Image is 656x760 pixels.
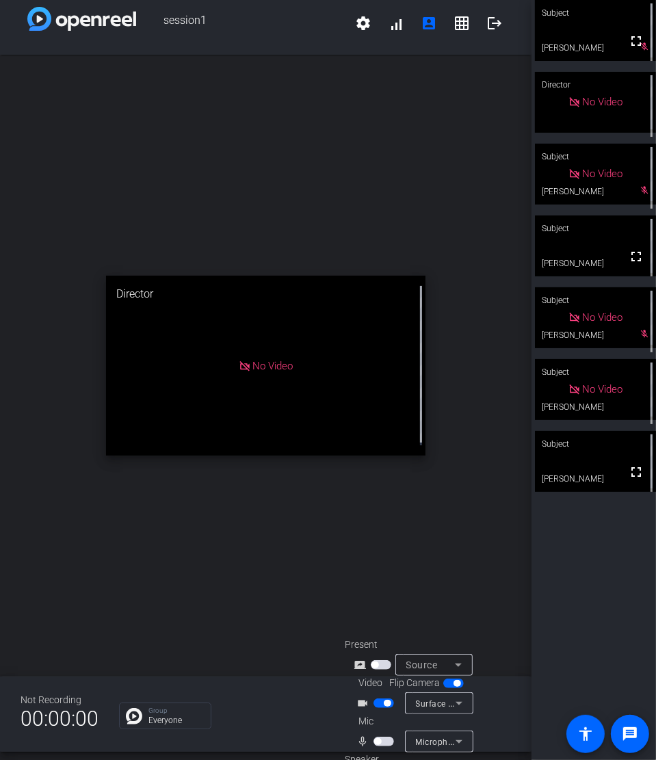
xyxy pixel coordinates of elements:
[535,287,656,313] div: Subject
[126,708,142,724] img: Chat Icon
[345,714,482,729] div: Mic
[535,215,656,241] div: Subject
[27,7,136,31] img: white-gradient.svg
[136,7,347,40] span: session1
[535,359,656,385] div: Subject
[358,676,382,690] span: Video
[21,693,99,707] div: Not Recording
[357,695,373,711] mat-icon: videocam_outline
[354,657,371,673] mat-icon: screen_share_outline
[583,96,623,108] span: No Video
[355,15,371,31] mat-icon: settings
[583,168,623,180] span: No Video
[583,311,623,324] span: No Video
[421,15,437,31] mat-icon: account_box
[389,676,440,690] span: Flip Camera
[622,726,638,742] mat-icon: message
[577,726,594,742] mat-icon: accessibility
[148,716,204,724] p: Everyone
[106,276,425,313] div: Director
[380,7,412,40] button: signal_cellular_alt
[535,431,656,457] div: Subject
[148,707,204,714] p: Group
[21,702,99,735] span: 00:00:00
[628,248,644,265] mat-icon: fullscreen
[628,33,644,49] mat-icon: fullscreen
[253,359,293,371] span: No Video
[357,733,373,750] mat-icon: mic_none
[535,144,656,170] div: Subject
[454,15,470,31] mat-icon: grid_on
[406,659,438,670] span: Source
[583,383,623,395] span: No Video
[628,464,644,480] mat-icon: fullscreen
[416,736,635,747] span: Microphone Array (Realtek High Definition Audio(SST))
[486,15,503,31] mat-icon: logout
[345,638,482,652] div: Present
[535,72,656,98] div: Director
[416,698,554,709] span: Surface Camera Front (045e:0c1e)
